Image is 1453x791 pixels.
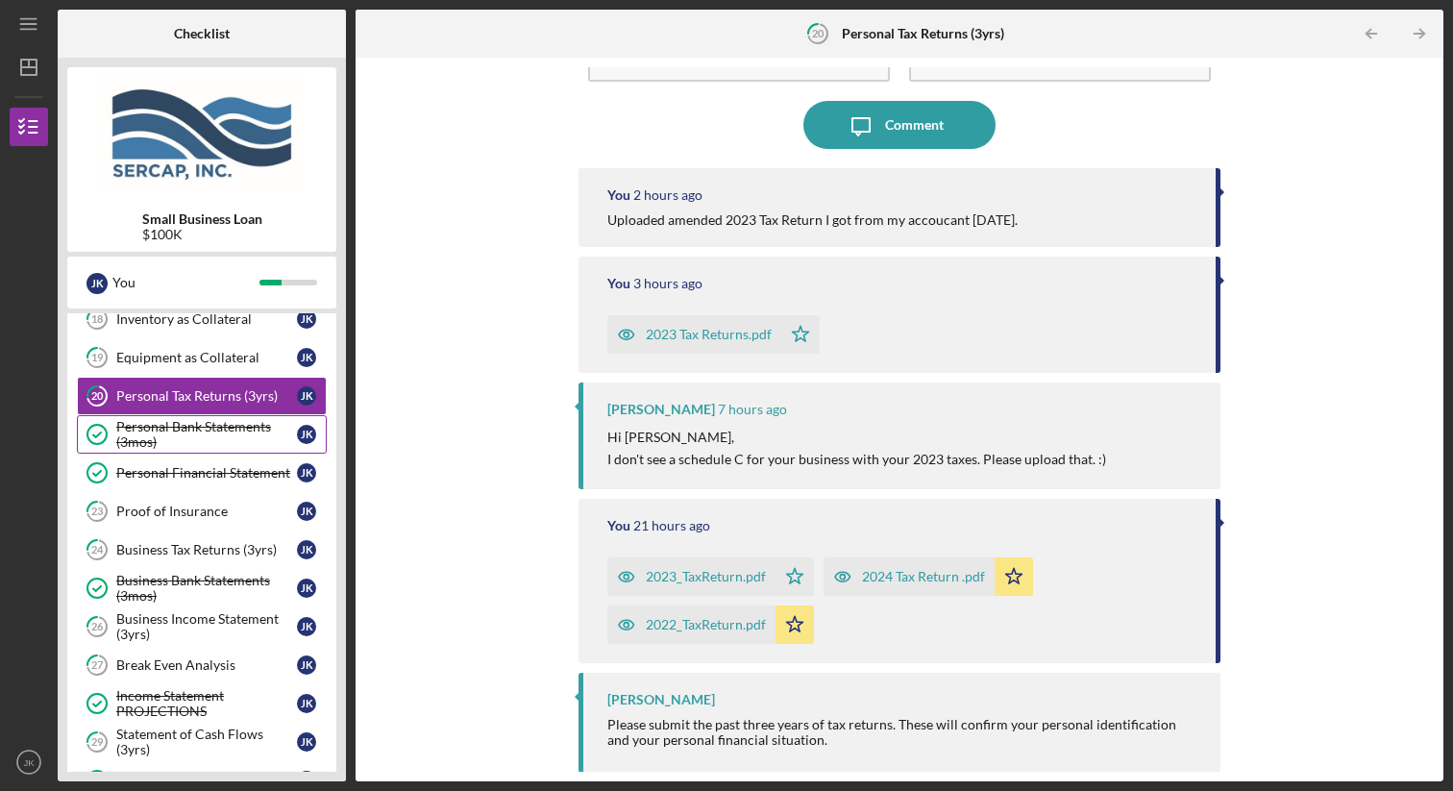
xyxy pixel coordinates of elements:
[77,646,327,684] a: 27Break Even AnalysisJK
[77,684,327,723] a: Income Statement PROJECTIONSJK
[77,415,327,454] a: Personal Bank Statements (3mos)JK
[607,212,1018,228] div: Uploaded amended 2023 Tax Return I got from my accoucant [DATE].
[77,338,327,377] a: 19Equipment as CollateralJK
[297,617,316,636] div: J K
[116,573,297,604] div: Business Bank Statements (3mos)
[842,26,1004,41] b: Personal Tax Returns (3yrs)
[77,569,327,607] a: Business Bank Statements (3mos)JK
[633,276,702,291] time: 2025-08-13 17:45
[77,723,327,761] a: 29Statement of Cash Flows (3yrs)JK
[607,402,715,417] div: [PERSON_NAME]
[297,386,316,406] div: J K
[116,311,297,327] div: Inventory as Collateral
[607,187,630,203] div: You
[607,606,814,644] button: 2022_TaxReturn.pdf
[116,727,297,757] div: Statement of Cash Flows (3yrs)
[91,659,104,672] tspan: 27
[10,743,48,781] button: JK
[607,276,630,291] div: You
[67,77,336,192] img: Product logo
[116,657,297,673] div: Break Even Analysis
[116,350,297,365] div: Equipment as Collateral
[297,540,316,559] div: J K
[77,377,327,415] a: 20Personal Tax Returns (3yrs)JK
[116,542,297,557] div: Business Tax Returns (3yrs)
[633,518,710,533] time: 2025-08-13 00:00
[607,315,820,354] button: 2023 Tax Returns.pdf
[607,518,630,533] div: You
[297,348,316,367] div: J K
[112,266,259,299] div: You
[885,101,944,149] div: Comment
[174,26,230,41] b: Checklist
[91,621,104,633] tspan: 26
[142,227,262,242] div: $100K
[297,655,316,675] div: J K
[297,579,316,598] div: J K
[297,309,316,329] div: J K
[607,449,1106,470] p: I don't see a schedule C for your business with your 2023 taxes. Please upload that. :)
[297,425,316,444] div: J K
[91,736,104,749] tspan: 29
[607,717,1200,748] div: Please submit the past three years of tax returns. These will confirm your personal identificatio...
[297,463,316,482] div: J K
[91,506,103,518] tspan: 23
[116,419,297,450] div: Personal Bank Statements (3mos)
[646,617,766,632] div: 2022_TaxReturn.pdf
[116,504,297,519] div: Proof of Insurance
[803,101,996,149] button: Comment
[862,569,985,584] div: 2024 Tax Return .pdf
[116,465,297,481] div: Personal Financial Statement
[116,388,297,404] div: Personal Tax Returns (3yrs)
[297,771,316,790] div: J K
[633,187,702,203] time: 2025-08-13 18:04
[116,611,297,642] div: Business Income Statement (3yrs)
[607,557,814,596] button: 2023_TaxReturn.pdf
[718,402,787,417] time: 2025-08-13 13:26
[646,327,772,342] div: 2023 Tax Returns.pdf
[297,694,316,713] div: J K
[91,544,104,556] tspan: 24
[77,454,327,492] a: Personal Financial StatementJK
[77,531,327,569] a: 24Business Tax Returns (3yrs)JK
[607,427,1106,448] p: Hi [PERSON_NAME],
[297,502,316,521] div: J K
[812,27,825,39] tspan: 20
[86,273,108,294] div: J K
[77,492,327,531] a: 23Proof of InsuranceJK
[646,569,766,584] div: 2023_TaxReturn.pdf
[824,557,1033,596] button: 2024 Tax Return .pdf
[23,757,35,768] text: JK
[142,211,262,227] b: Small Business Loan
[91,313,103,326] tspan: 18
[77,607,327,646] a: 26Business Income Statement (3yrs)JK
[91,390,104,403] tspan: 20
[116,688,297,719] div: Income Statement PROJECTIONS
[297,732,316,752] div: J K
[607,692,715,707] div: [PERSON_NAME]
[91,352,104,364] tspan: 19
[77,300,327,338] a: 18Inventory as CollateralJK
